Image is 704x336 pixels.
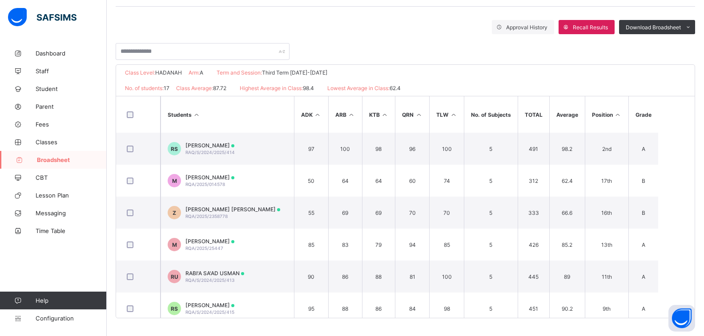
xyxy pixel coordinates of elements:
[636,146,652,152] span: A
[471,273,511,280] span: 5
[185,238,234,245] span: [PERSON_NAME]
[626,24,681,31] span: Download Broadsheet
[294,133,328,165] td: 97
[213,85,226,91] span: 87.72
[328,165,362,197] td: 64
[471,241,511,248] span: 5
[556,146,578,152] span: 98.2
[37,156,107,163] span: Broadsheet
[262,69,327,76] span: Third Term [DATE]-[DATE]
[429,197,464,229] td: 70
[173,210,176,216] span: Z
[471,305,511,312] span: 5
[8,8,76,27] img: safsims
[668,305,695,332] button: Open asap
[36,210,107,217] span: Messaging
[636,305,652,312] span: A
[185,174,234,181] span: [PERSON_NAME]
[636,210,652,216] span: B
[362,293,395,324] td: 86
[36,315,106,322] span: Configuration
[172,241,177,248] span: M
[390,85,401,91] span: 62.4
[294,229,328,261] td: 85
[328,197,362,229] td: 69
[556,178,578,184] span: 62.4
[185,213,228,219] span: RQA/2025/2358778
[395,293,429,324] td: 84
[362,96,395,133] th: KTB
[328,133,362,165] td: 100
[556,241,578,248] span: 85.2
[314,111,322,118] i: Sort in Ascending Order
[573,24,608,31] span: Recall Results
[429,165,464,197] td: 74
[614,111,622,118] i: Sort in Ascending Order
[328,293,362,324] td: 88
[125,69,155,76] span: Class Level:
[636,273,652,280] span: A
[628,96,658,133] th: Grade
[155,69,182,76] span: HADANAH
[395,261,429,293] td: 81
[36,174,107,181] span: CBT
[592,210,622,216] span: 16th
[185,182,225,187] span: RQA/2025/014578
[328,96,362,133] th: ARB
[240,85,303,91] span: Highest Average in Class:
[36,192,107,199] span: Lesson Plan
[294,165,328,197] td: 50
[525,273,543,280] span: 445
[592,146,622,152] span: 2nd
[429,261,464,293] td: 100
[294,293,328,324] td: 95
[592,305,622,312] span: 9th
[171,146,178,152] span: RS
[36,67,107,75] span: Staff
[36,227,107,234] span: Time Table
[592,178,622,184] span: 17th
[518,96,549,133] th: TOTAL
[592,241,622,248] span: 13th
[395,133,429,165] td: 96
[36,121,107,128] span: Fees
[327,85,390,91] span: Lowest Average in Class:
[185,302,234,308] span: [PERSON_NAME]
[556,273,578,280] span: 89
[636,178,652,184] span: B
[36,50,107,57] span: Dashboard
[429,133,464,165] td: 100
[362,133,395,165] td: 98
[185,270,244,277] span: RABI'A SA'AD USMAN
[525,241,543,248] span: 426
[303,85,314,91] span: 98.4
[429,293,464,324] td: 98
[464,96,518,133] th: No. of Subjects
[176,85,213,91] span: Class Average:
[471,178,511,184] span: 5
[125,85,164,91] span: No. of students:
[328,261,362,293] td: 86
[171,305,178,312] span: RS
[185,309,234,315] span: RQA/S/2024/2025/415
[294,261,328,293] td: 90
[415,111,422,118] i: Sort in Ascending Order
[592,273,622,280] span: 11th
[525,146,543,152] span: 491
[185,150,235,155] span: RAQ/S/2024/2025/414
[585,96,628,133] th: Position
[185,277,234,283] span: RQA/S/2024/2025/413
[185,245,223,251] span: RQA/2025/25447
[36,297,106,304] span: Help
[549,96,585,133] th: Average
[506,24,547,31] span: Approval History
[362,165,395,197] td: 64
[161,96,294,133] th: Students
[471,210,511,216] span: 5
[395,165,429,197] td: 60
[525,178,543,184] span: 312
[185,206,280,213] span: [PERSON_NAME] [PERSON_NAME]
[185,142,235,149] span: [PERSON_NAME]
[471,146,511,152] span: 5
[556,305,578,312] span: 90.2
